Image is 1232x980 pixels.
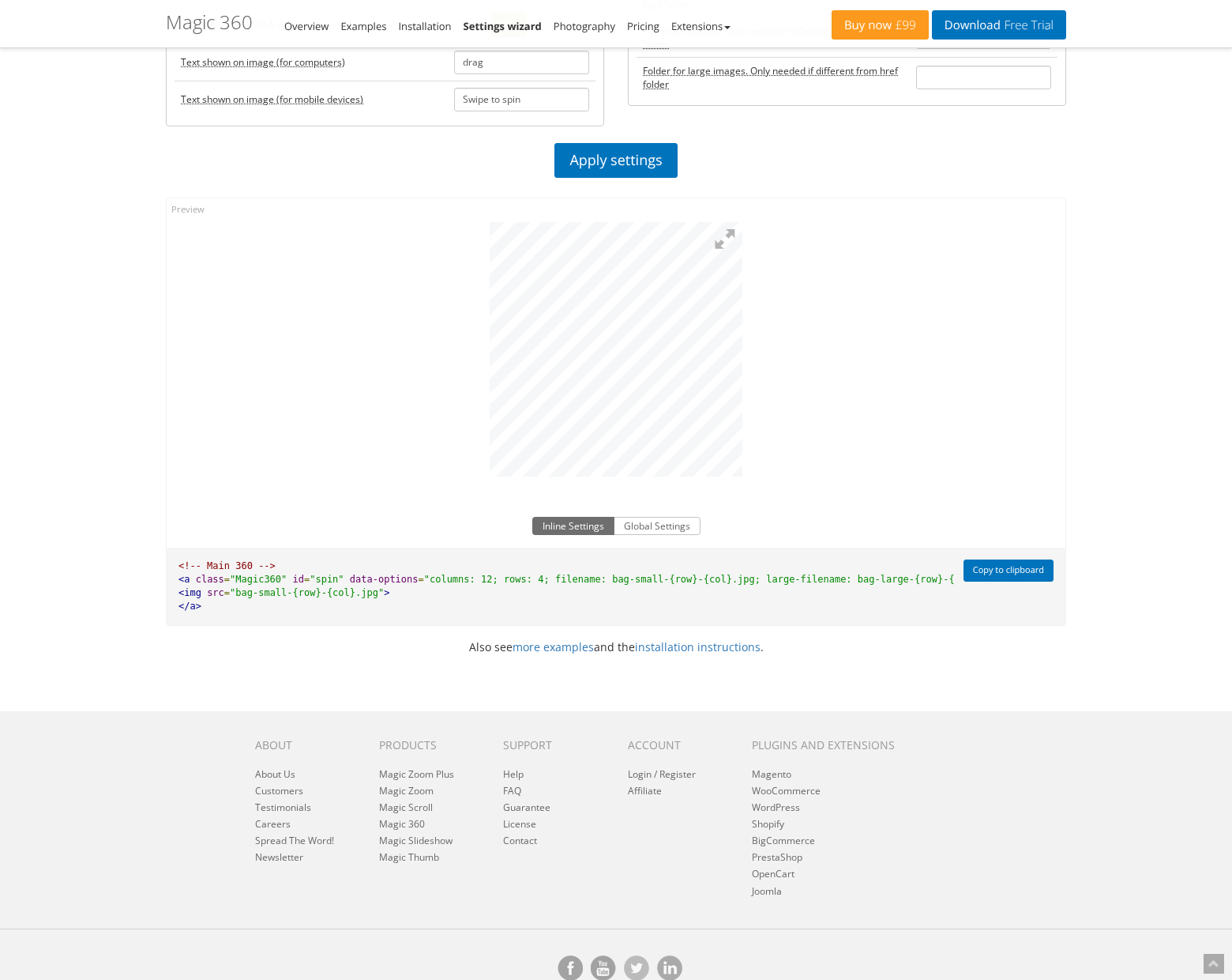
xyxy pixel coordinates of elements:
[628,767,696,781] a: Login / Register
[230,587,384,598] span: "bag-small-{row}-{col}.jpg"
[614,517,701,536] button: Global Settings
[181,55,345,69] acronym: hint-text
[207,587,224,598] span: src
[398,19,451,33] a: Installation
[293,574,304,585] span: id
[178,560,276,571] span: <!-- Main 360 -->
[752,784,821,797] a: WooCommerce
[255,850,303,864] a: Newsletter
[627,19,659,33] a: Pricing
[963,560,1054,582] button: Copy to clipboard
[230,574,287,585] span: "Magic360"
[503,767,524,781] a: Help
[255,834,334,847] a: Spread The Word!
[832,10,929,40] a: Buy now£99
[255,801,311,814] a: Testimonials
[340,19,386,33] a: Examples
[379,784,434,797] a: Magic Zoom
[178,574,190,585] span: <a
[178,587,201,598] span: <img
[1001,19,1054,32] span: Free Trial
[224,587,230,598] span: =
[503,817,536,831] a: License
[628,784,662,797] a: Affiliate
[255,739,355,751] h6: About
[554,143,677,178] a: Apply settings
[532,517,614,536] button: Inline Settings
[892,19,916,32] span: £99
[255,817,291,831] a: Careers
[224,574,230,585] span: =
[671,19,731,33] a: Extensions
[384,587,389,598] span: >
[752,767,791,781] a: Magento
[350,574,419,585] span: data-options
[284,19,329,33] a: Overview
[379,817,425,831] a: Magic 360
[513,639,594,654] a: more examples
[166,12,253,32] h1: Magic 360
[379,767,454,781] a: Magic Zoom Plus
[752,834,815,847] a: BigCommerce
[196,574,224,585] span: class
[752,817,784,831] a: Shopify
[635,639,761,654] a: installation instructions
[255,784,303,797] a: Customers
[752,739,915,751] h6: Plugins and extensions
[178,601,201,612] span: </a>
[503,834,537,847] a: Contact
[628,739,728,751] h6: Account
[464,19,542,33] a: Settings wizard
[932,10,1066,40] a: DownloadFree Trial
[503,801,550,814] a: Guarantee
[643,64,903,91] acronym: large-filepath
[154,638,1078,656] p: Also see and the .
[554,19,615,33] a: Photography
[752,850,802,864] a: PrestaShop
[503,784,521,797] a: FAQ
[503,739,603,751] h6: Support
[379,834,453,847] a: Magic Slideshow
[424,574,1006,585] span: "columns: 12; rows: 4; filename: bag-small-{row}-{col}.jpg; large-filename: bag-large-{row}-{col}...
[752,867,794,880] a: OpenCart
[419,574,424,585] span: =
[304,574,310,585] span: =
[181,92,363,106] acronym: mobile-hint-text
[752,884,782,898] a: Joomla
[310,574,344,585] span: "spin"
[379,850,439,864] a: Magic Thumb
[379,739,479,751] h6: Products
[752,801,800,814] a: WordPress
[255,767,295,781] a: About Us
[379,801,433,814] a: Magic Scroll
